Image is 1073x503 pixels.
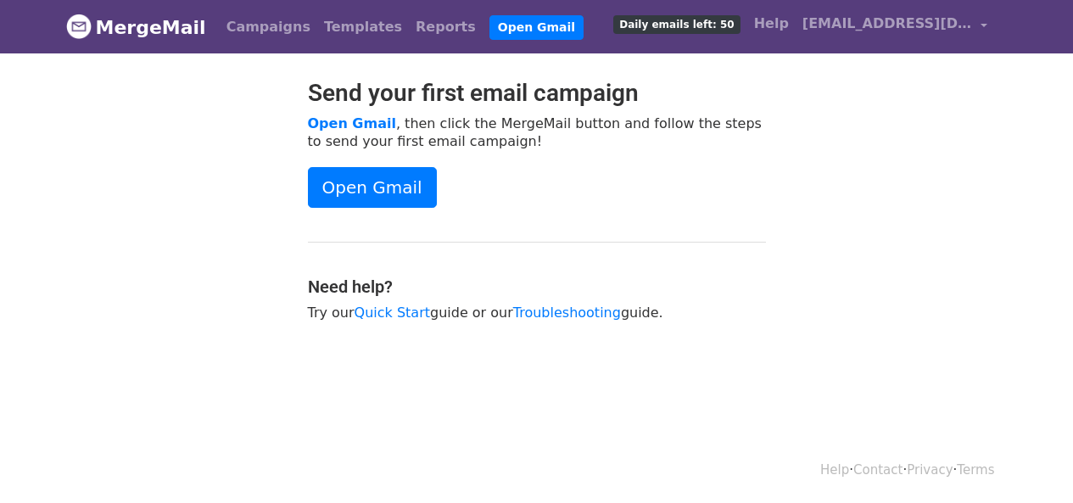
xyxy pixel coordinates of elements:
img: MergeMail logo [66,14,92,39]
a: [EMAIL_ADDRESS][DOMAIN_NAME] [796,7,994,47]
p: , then click the MergeMail button and follow the steps to send your first email campaign! [308,115,766,150]
a: Open Gmail [308,115,396,131]
a: Open Gmail [308,167,437,208]
a: Reports [409,10,483,44]
a: Campaigns [220,10,317,44]
a: MergeMail [66,9,206,45]
a: Quick Start [355,305,430,321]
a: Terms [957,462,994,478]
span: Daily emails left: 50 [613,15,740,34]
a: Templates [317,10,409,44]
a: Help [820,462,849,478]
h4: Need help? [308,277,766,297]
a: Daily emails left: 50 [606,7,746,41]
a: Help [747,7,796,41]
p: Try our guide or our guide. [308,304,766,321]
a: Troubleshooting [513,305,621,321]
a: Privacy [907,462,953,478]
h2: Send your first email campaign [308,79,766,108]
a: Contact [853,462,903,478]
a: Open Gmail [489,15,584,40]
span: [EMAIL_ADDRESS][DOMAIN_NAME] [802,14,972,34]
